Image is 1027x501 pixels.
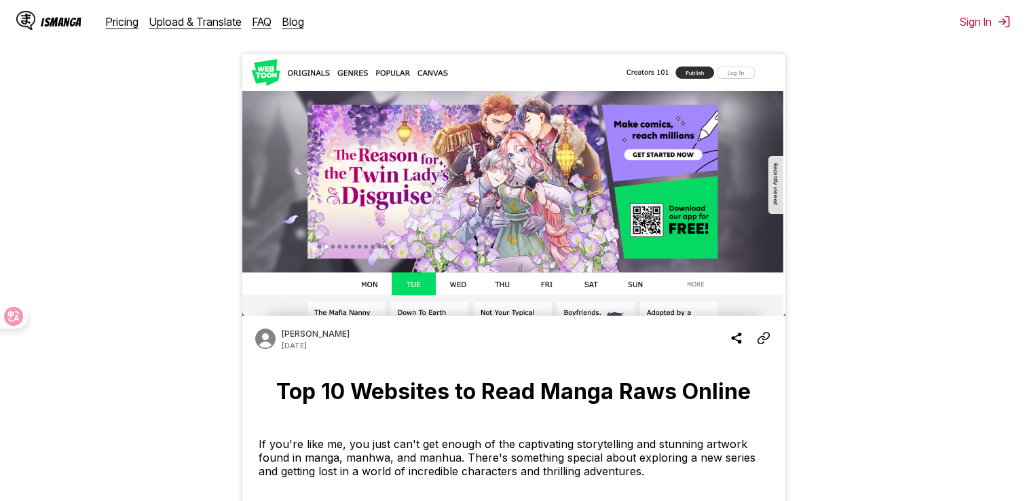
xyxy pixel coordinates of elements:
[149,15,242,29] a: Upload & Translate
[282,341,307,350] p: Date published
[253,327,278,351] img: Author avatar
[41,16,81,29] div: IsManga
[960,15,1011,29] button: Sign In
[757,330,770,346] img: Copy Article Link
[253,378,774,405] h1: Top 10 Websites to Read Manga Raws Online
[282,329,350,339] p: Author
[730,330,743,346] img: Share blog
[16,11,106,33] a: IsManga LogoIsManga
[997,15,1011,29] img: Sign out
[253,15,272,29] a: FAQ
[259,437,769,478] p: If you're like me, you just can't get enough of the captivating storytelling and stunning artwork...
[106,15,138,29] a: Pricing
[282,15,304,29] a: Blog
[242,54,785,316] img: Cover
[16,11,35,30] img: IsManga Logo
